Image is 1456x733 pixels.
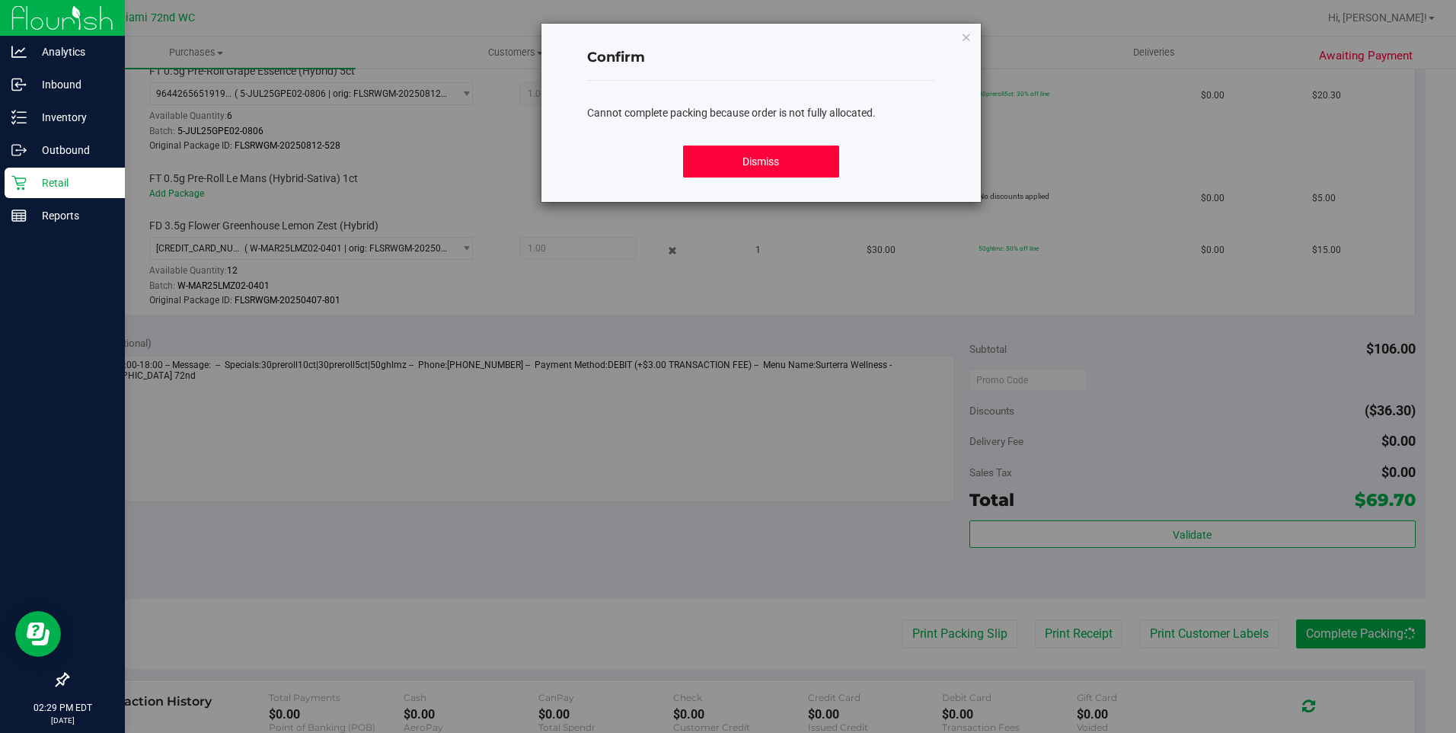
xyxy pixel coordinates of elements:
[587,48,934,68] h4: Confirm
[11,142,27,158] inline-svg: Outbound
[11,208,27,223] inline-svg: Reports
[11,110,27,125] inline-svg: Inventory
[11,175,27,190] inline-svg: Retail
[15,611,61,657] iframe: Resource center
[27,43,118,61] p: Analytics
[587,107,876,119] span: Cannot complete packing because order is not fully allocated.
[7,715,118,726] p: [DATE]
[961,27,972,46] button: Close modal
[27,108,118,126] p: Inventory
[27,206,118,225] p: Reports
[27,174,118,192] p: Retail
[27,75,118,94] p: Inbound
[11,77,27,92] inline-svg: Inbound
[27,141,118,159] p: Outbound
[7,701,118,715] p: 02:29 PM EDT
[683,146,839,178] button: Dismiss
[11,44,27,59] inline-svg: Analytics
